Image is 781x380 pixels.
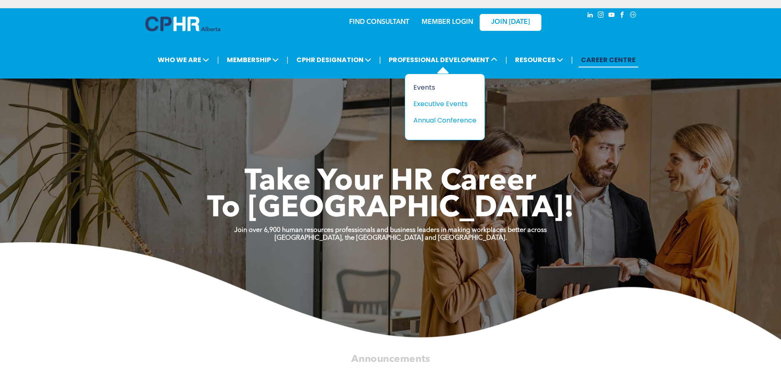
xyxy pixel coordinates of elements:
a: linkedin [586,10,595,21]
li: | [505,51,507,68]
a: CAREER CENTRE [578,52,638,67]
a: Executive Events [413,99,476,109]
li: | [379,51,381,68]
span: JOIN [DATE] [491,19,530,26]
a: FIND CONSULTANT [349,19,409,25]
a: MEMBER LOGIN [422,19,473,25]
a: youtube [607,10,616,21]
span: WHO WE ARE [155,52,212,67]
a: facebook [618,10,627,21]
a: Social network [629,10,638,21]
img: A blue and white logo for cp alberta [145,16,220,31]
span: PROFESSIONAL DEVELOPMENT [386,52,500,67]
span: RESOURCES [513,52,566,67]
a: Annual Conference [413,115,476,125]
li: | [217,51,219,68]
span: Announcements [351,354,430,364]
a: JOIN [DATE] [480,14,541,31]
li: | [571,51,573,68]
span: To [GEOGRAPHIC_DATA]! [207,194,574,224]
strong: [GEOGRAPHIC_DATA], the [GEOGRAPHIC_DATA] and [GEOGRAPHIC_DATA]. [275,235,507,241]
div: Executive Events [413,99,470,109]
a: instagram [597,10,606,21]
span: CPHR DESIGNATION [294,52,374,67]
strong: Join over 6,900 human resources professionals and business leaders in making workplaces better ac... [234,227,547,234]
div: Events [413,82,470,93]
a: Events [413,82,476,93]
span: Take Your HR Career [245,167,536,197]
span: MEMBERSHIP [224,52,281,67]
li: | [287,51,289,68]
div: Annual Conference [413,115,470,125]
